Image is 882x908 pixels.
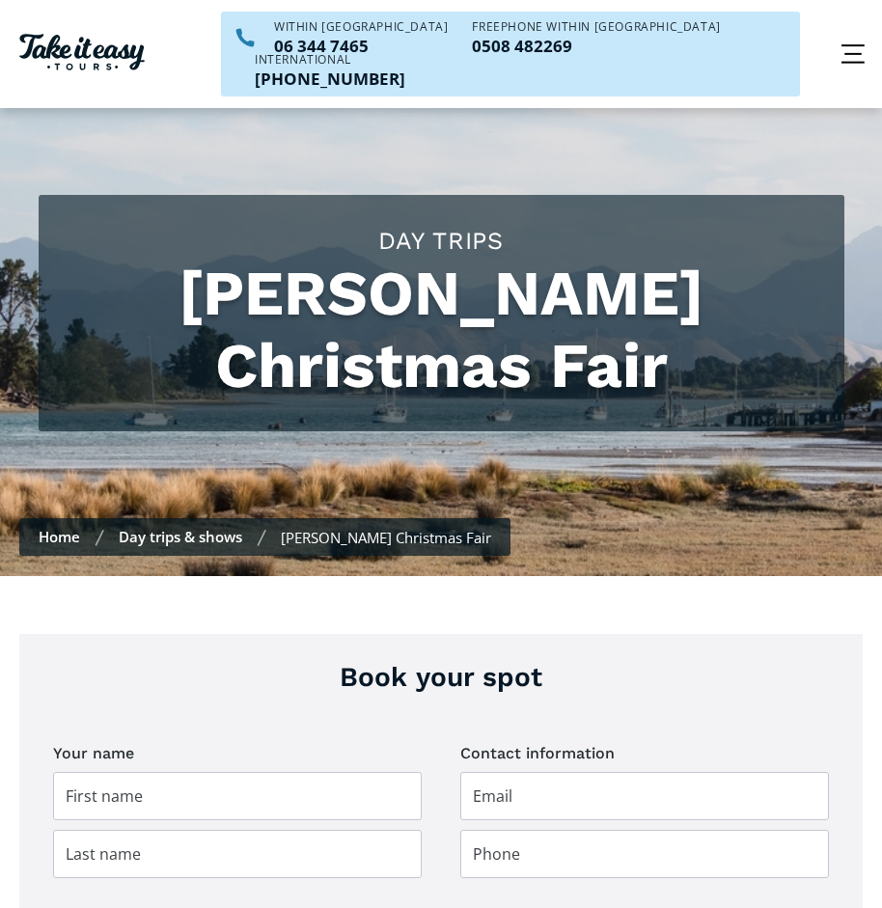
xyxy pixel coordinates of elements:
[19,518,510,556] nav: Breadcrumbs
[274,38,448,54] p: 06 344 7465
[460,739,615,767] legend: Contact information
[255,70,405,87] p: [PHONE_NUMBER]
[255,54,405,66] div: International
[460,772,829,820] input: Email
[472,38,720,54] a: Call us freephone within NZ on 0508482269
[281,528,491,547] div: [PERSON_NAME] Christmas Fair
[460,830,829,878] input: Phone
[274,21,448,33] div: WITHIN [GEOGRAPHIC_DATA]
[58,258,825,402] h1: [PERSON_NAME] Christmas Fair
[472,21,720,33] div: Freephone WITHIN [GEOGRAPHIC_DATA]
[255,70,405,87] a: Call us outside of NZ on +6463447465
[19,34,145,70] img: Take it easy Tours logo
[53,830,422,878] input: Last name
[39,527,80,546] a: Home
[53,658,829,696] h3: Book your spot
[53,739,134,767] legend: Your name
[824,25,882,83] div: menu
[274,38,448,54] a: Call us within NZ on 063447465
[119,527,242,546] a: Day trips & shows
[58,224,825,258] h2: Day trips
[472,38,720,54] p: 0508 482269
[19,29,145,80] a: Homepage
[53,772,422,820] input: First name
